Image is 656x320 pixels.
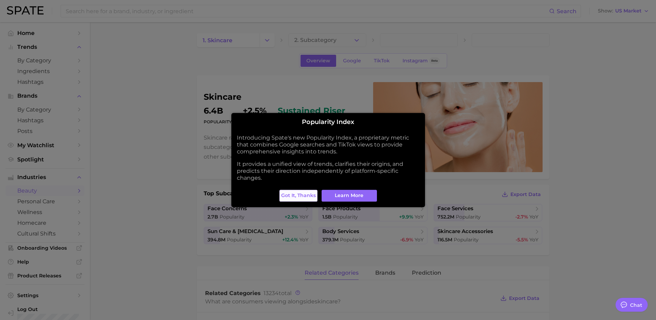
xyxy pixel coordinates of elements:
[279,190,317,202] button: Got it, thanks
[237,118,419,126] h2: Popularity Index
[237,134,419,155] p: Introducing Spate's new Popularity Index, a proprietary metric that combines Google searches and ...
[281,193,316,198] span: Got it, thanks
[322,190,377,202] a: Learn More
[335,193,363,198] span: Learn More
[237,161,419,181] p: It provides a unified view of trends, clarifies their origins, and predicts their direction indep...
